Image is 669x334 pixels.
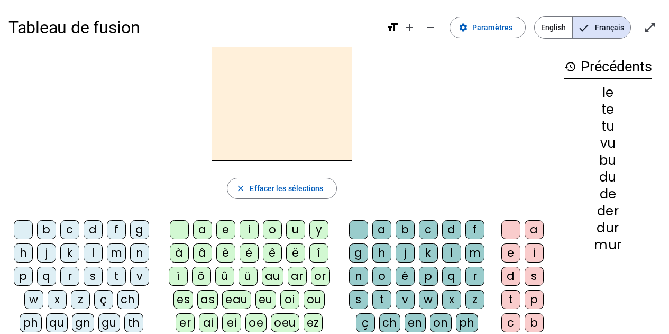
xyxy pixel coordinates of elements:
div: d [84,220,103,239]
div: d [442,220,461,239]
div: c [501,313,520,332]
div: er [176,313,195,332]
span: Français [573,17,630,38]
div: o [263,220,282,239]
div: v [130,267,149,286]
div: du [564,171,652,184]
div: â [193,243,212,263]
div: mur [564,239,652,251]
div: ô [192,267,211,286]
div: e [501,243,520,263]
div: t [372,290,391,309]
div: f [107,220,126,239]
mat-icon: remove [424,21,437,34]
div: f [465,220,484,239]
div: y [309,220,328,239]
div: l [442,243,461,263]
div: ez [304,313,323,332]
div: a [525,220,544,239]
div: p [525,290,544,309]
button: Effacer les sélections [227,178,336,199]
div: i [240,220,259,239]
mat-icon: add [403,21,416,34]
div: ü [239,267,258,286]
div: th [124,313,143,332]
div: ou [304,290,325,309]
span: Effacer les sélections [250,182,323,195]
div: bu [564,154,652,167]
div: h [14,243,33,263]
div: on [430,313,452,332]
div: l [84,243,103,263]
div: r [60,267,79,286]
div: t [107,267,126,286]
div: ph [456,313,478,332]
mat-icon: open_in_full [644,21,656,34]
div: e [216,220,235,239]
div: n [349,267,368,286]
div: v [396,290,415,309]
div: ar [288,267,307,286]
div: k [60,243,79,263]
div: c [60,220,79,239]
button: Diminuer la taille de la police [420,17,441,38]
div: m [107,243,126,263]
div: eau [222,290,251,309]
div: ê [263,243,282,263]
div: u [286,220,305,239]
button: Paramètres [450,17,526,38]
div: es [173,290,193,309]
div: te [564,103,652,116]
div: gu [98,313,120,332]
div: d [501,267,520,286]
div: b [525,313,544,332]
div: î [309,243,328,263]
div: g [130,220,149,239]
div: as [197,290,218,309]
div: oi [280,290,299,309]
div: or [311,267,330,286]
div: t [501,290,520,309]
div: oeu [271,313,299,332]
div: ç [94,290,113,309]
h1: Tableau de fusion [8,11,378,44]
div: au [262,267,283,286]
div: b [396,220,415,239]
div: ë [286,243,305,263]
div: m [465,243,484,263]
div: qu [46,313,68,332]
div: p [14,267,33,286]
div: k [419,243,438,263]
button: Augmenter la taille de la police [399,17,420,38]
span: English [535,17,572,38]
div: q [442,267,461,286]
div: le [564,86,652,99]
div: w [419,290,438,309]
div: g [349,243,368,263]
div: n [130,243,149,263]
div: è [216,243,235,263]
mat-button-toggle-group: Language selection [534,16,631,39]
div: z [71,290,90,309]
mat-icon: close [236,184,245,193]
span: Paramètres [472,21,512,34]
div: i [525,243,544,263]
mat-icon: settings [459,23,468,32]
div: tu [564,120,652,133]
div: ph [20,313,42,332]
div: x [48,290,67,309]
div: s [84,267,103,286]
div: s [525,267,544,286]
mat-icon: history [564,60,576,73]
div: z [465,290,484,309]
div: é [240,243,259,263]
div: p [419,267,438,286]
div: w [24,290,43,309]
div: ch [379,313,400,332]
div: ï [169,267,188,286]
div: ç [356,313,375,332]
div: à [170,243,189,263]
div: dur [564,222,652,234]
div: j [37,243,56,263]
div: r [465,267,484,286]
